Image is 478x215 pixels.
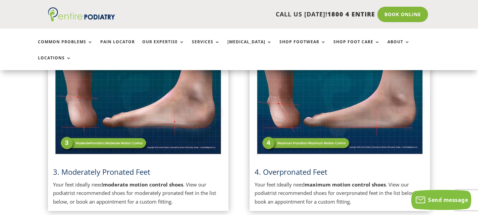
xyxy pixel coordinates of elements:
p: Your feet ideally need . View our podiatrist recommended shoes for moderately pronated feet in th... [53,180,224,206]
a: [MEDICAL_DATA] [227,40,272,54]
strong: maximum motion control shoes [305,181,386,188]
img: logo (1) [48,7,115,21]
button: Send message [411,190,471,210]
a: Services [192,40,220,54]
a: Entire Podiatry [48,16,115,23]
span: 1800 4 ENTIRE [327,10,375,18]
a: About [387,40,410,54]
a: Locations [38,56,71,70]
a: Book Online [377,7,428,22]
span: 4. Overpronated Feet [255,167,327,177]
p: CALL US [DATE]! [136,10,375,19]
img: Overpronated Feet - View Podiatrist Recommended Maximum Motion Control Shoes [255,36,425,157]
strong: moderate motion control shoes [103,181,183,188]
a: Our Expertise [142,40,184,54]
a: Shop Footwear [279,40,326,54]
span: Send message [428,196,468,204]
a: Common Problems [38,40,93,54]
img: Moderately Pronated Feet - View Podiatrist Recommended Moderate Motion Control Shoes [53,36,224,157]
a: Shop Foot Care [333,40,380,54]
p: Your feet ideally need . View our podiatrist recommended shoes for overpronated feet in the list ... [255,180,425,206]
a: Pain Locator [100,40,135,54]
span: 3. Moderately Pronated Feet [53,167,150,177]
